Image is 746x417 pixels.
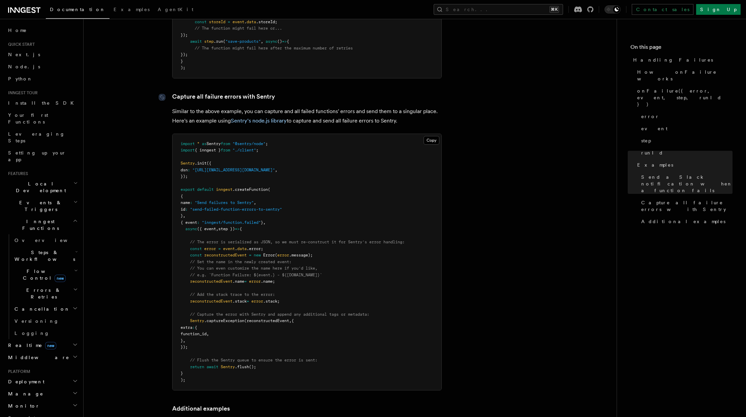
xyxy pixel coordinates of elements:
[637,88,733,108] span: onFailure({ error, event, step, runId })
[639,215,733,228] a: Additional examples
[181,371,183,376] span: }
[55,275,66,282] span: new
[12,306,70,312] span: Cancellation
[5,90,38,96] span: Inngest tour
[251,299,263,304] span: error
[5,403,40,409] span: Monitor
[181,194,183,199] span: {
[434,4,563,15] button: Search...⌘K
[204,318,244,323] span: .captureException
[181,207,185,212] span: id
[216,187,232,192] span: inngest
[277,39,282,44] span: ()
[190,358,317,362] span: // Flush the Sentry queue to ensure the error is sent:
[244,20,247,24] span: .
[266,39,277,44] span: async
[639,110,733,123] a: error
[249,364,256,369] span: ();
[5,354,69,361] span: Middleware
[188,168,190,172] span: :
[181,200,190,205] span: name
[223,39,225,44] span: (
[244,318,289,323] span: (reconstructedEvent
[202,220,261,225] span: "inngest/function.failed"
[5,42,35,47] span: Quick start
[639,123,733,135] a: event
[261,39,263,44] span: ,
[12,287,73,300] span: Errors & Retries
[204,246,216,251] span: error
[12,315,79,327] a: Versioning
[190,292,275,297] span: // Add the stack trace to the error:
[5,400,79,412] button: Monitor
[275,168,277,172] span: ,
[263,253,275,257] span: Error
[5,218,73,232] span: Inngest Functions
[263,220,266,225] span: ,
[183,213,185,218] span: ,
[207,332,209,336] span: ,
[195,200,254,205] span: "Send failures to Sentry"
[8,131,65,143] span: Leveraging Steps
[190,279,232,284] span: reconstructedEvent
[5,215,79,234] button: Inngest Functions
[8,112,48,125] span: Your first Functions
[195,46,353,50] span: // The function might fail here after the maximum number of retries
[5,180,73,194] span: Local Development
[172,107,442,126] p: Similar to the above example, you can capture and all failed functions' errors and send them to a...
[190,318,204,323] span: Sentry
[195,325,197,330] span: {
[204,39,214,44] span: step
[197,187,214,192] span: default
[639,171,733,197] a: Send a Slack notification when a function fails
[639,197,733,215] a: Capture all failure errors with Sentry
[172,92,275,101] a: Capture all failure errors with Sentry
[190,273,322,277] span: // e.g. `Function Failure: ${event.} - ${[DOMAIN_NAME]}`
[237,246,247,251] span: data
[5,199,73,213] span: Events & Triggers
[639,135,733,147] a: step
[14,331,50,336] span: Logging
[256,20,277,24] span: .storeId;
[114,7,150,12] span: Examples
[221,141,230,146] span: from
[247,246,263,251] span: .error;
[207,161,211,166] span: ({
[235,246,237,251] span: .
[232,187,268,192] span: .createFunction
[181,161,195,166] span: Sentry
[207,364,218,369] span: await
[5,390,43,397] span: Manage
[639,147,733,159] a: runId
[5,351,79,363] button: Middleware
[249,253,251,257] span: =
[5,61,79,73] a: Node.js
[5,342,56,349] span: Realtime
[12,246,79,265] button: Steps & Workflows
[235,227,240,231] span: =>
[232,279,244,284] span: .name
[181,59,183,64] span: }
[12,234,79,246] a: Overview
[181,378,185,382] span: );
[190,240,405,244] span: // The error is serialized as JSON, so we must re-construct it for Sentry's error handling:
[46,2,110,19] a: Documentation
[240,227,242,231] span: {
[50,7,105,12] span: Documentation
[291,318,294,323] span: {
[195,20,207,24] span: const
[181,345,188,349] span: });
[604,5,621,13] button: Toggle dark mode
[5,378,44,385] span: Deployment
[235,364,249,369] span: .flush
[641,125,667,132] span: event
[634,159,733,171] a: Examples
[232,141,266,146] span: "@sentry/node"
[550,6,559,13] kbd: ⌘K
[45,342,56,349] span: new
[254,200,256,205] span: ,
[183,338,185,343] span: ,
[5,339,79,351] button: Realtimenew
[192,168,275,172] span: "[URL][EMAIL_ADDRESS][DOMAIN_NAME]"
[5,234,79,339] div: Inngest Functions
